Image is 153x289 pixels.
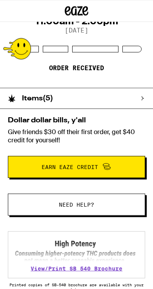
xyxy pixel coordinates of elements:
[18,5,34,13] span: Help
[8,117,145,124] h2: Dollar dollar bills, y'all
[8,128,145,144] p: Give friends $30 off their first order, get $40 credit for yourself!
[22,95,53,102] h2: Items ( 5 )
[8,194,145,216] button: Need help?
[42,164,98,170] span: Earn Eaze Credit
[8,238,145,262] img: SB 540 Brochure preview
[31,265,122,272] a: View/Print SB 540 Brochure
[65,27,88,34] p: [DATE]
[49,64,104,72] p: Order received
[8,156,145,178] button: Earn Eaze Credit
[59,202,94,207] span: Need help?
